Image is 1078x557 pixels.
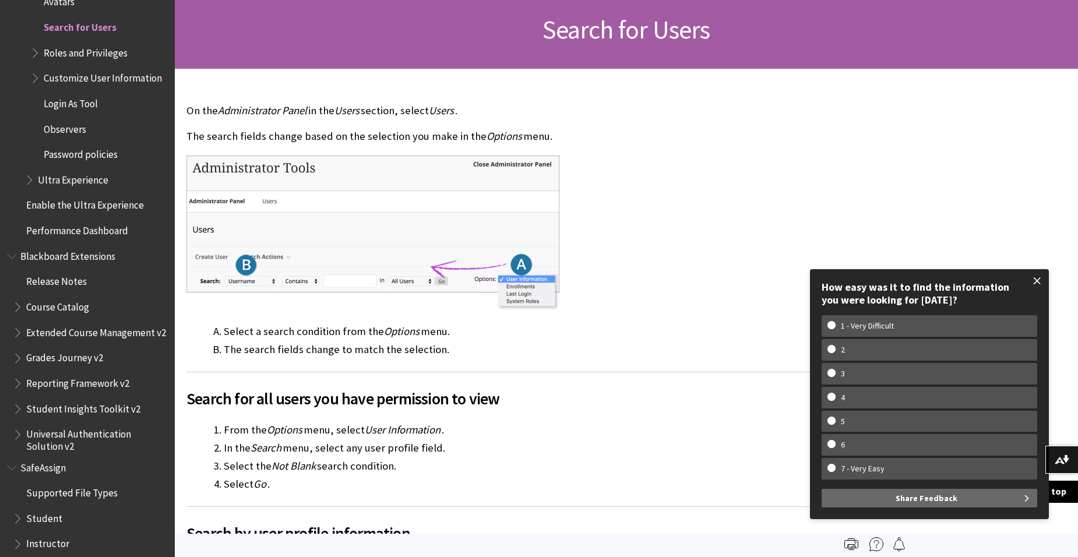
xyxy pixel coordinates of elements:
[44,68,162,84] span: Customize User Information
[224,422,894,438] li: From the menu, select .
[44,17,117,33] span: Search for Users
[26,534,69,550] span: Instructor
[186,521,894,545] span: Search by user profile information
[26,509,62,524] span: Student
[827,369,858,379] w-span: 3
[26,425,167,452] span: Universal Authentication Solution v2
[224,476,894,492] li: Select .
[827,393,858,403] w-span: 4
[20,246,115,262] span: Blackboard Extensions
[26,483,118,499] span: Supported File Types
[186,103,894,118] p: On the in the section, select .
[26,399,140,415] span: Student Insights Toolkit v2
[334,104,360,117] span: Users
[384,325,420,338] span: Options
[869,537,883,551] img: More help
[224,440,894,456] li: In the menu, select any user profile field.
[429,104,454,117] span: Users
[26,373,129,389] span: Reporting Framework v2
[26,348,103,364] span: Grades Journey v2
[822,281,1037,306] div: How easy was it to find the information you were looking for [DATE]?
[20,458,66,474] span: SafeAssign
[827,417,858,426] w-span: 5
[542,13,710,45] span: Search for Users
[487,129,522,143] span: Options
[844,537,858,551] img: Print
[26,272,87,288] span: Release Notes
[26,221,128,237] span: Performance Dashboard
[827,321,907,331] w-span: 1 - Very Difficult
[892,537,906,551] img: Follow this page
[218,104,307,117] span: Administrator Panel
[827,345,858,355] w-span: 2
[272,459,316,473] span: Not Blank
[38,170,108,186] span: Ultra Experience
[251,441,281,454] span: Search
[827,464,898,474] w-span: 7 - Very Easy
[26,323,166,339] span: Extended Course Management v2
[26,196,144,211] span: Enable the Ultra Experience
[7,246,168,452] nav: Book outline for Blackboard Extensions
[224,341,894,358] li: The search fields change to match the selection.
[896,489,957,507] span: Share Feedback
[26,297,89,313] span: Course Catalog
[186,129,894,144] p: The search fields change based on the selection you make in the menu.
[44,43,128,59] span: Roles and Privileges
[44,94,98,110] span: Login As Tool
[186,386,894,411] span: Search for all users you have permission to view
[44,119,86,135] span: Observers
[44,144,118,160] span: Password policies
[827,440,858,450] w-span: 6
[365,423,441,436] span: User Information
[267,423,302,436] span: Options
[224,458,894,474] li: Select the search condition.
[253,477,266,491] span: Go
[224,323,894,340] li: Select a search condition from the menu.
[822,489,1037,507] button: Share Feedback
